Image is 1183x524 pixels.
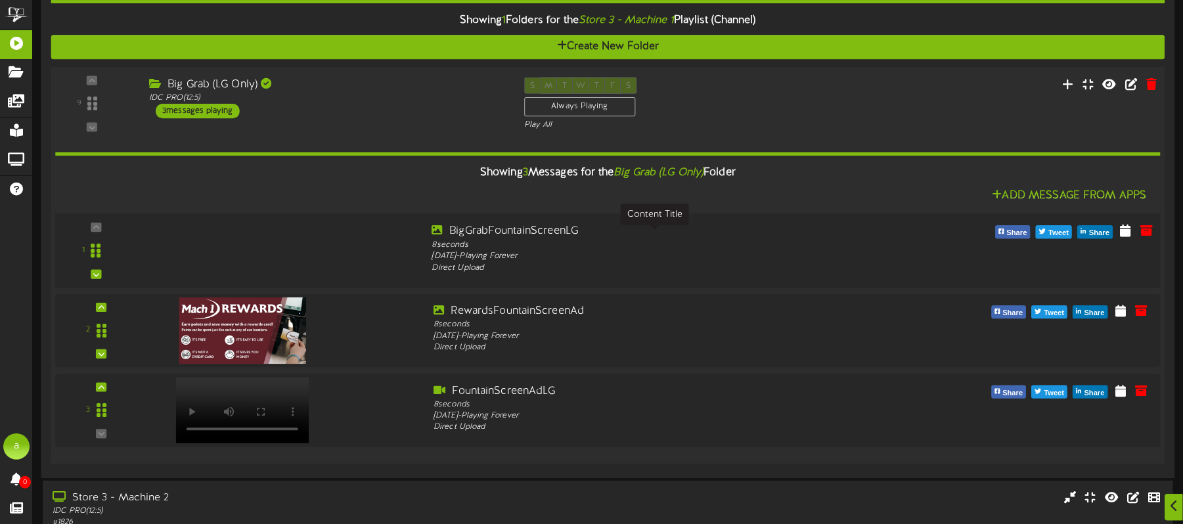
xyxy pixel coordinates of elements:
[434,330,874,341] div: [DATE] - Playing Forever
[1082,386,1107,401] span: Share
[1036,225,1072,238] button: Tweet
[179,297,306,364] img: 16302691-a484-4046-9c5d-460eb7c1f524.jpg
[523,167,528,179] span: 3
[434,422,874,433] div: Direct Upload
[502,14,506,26] span: 1
[432,224,877,239] div: BigGrabFountainScreenLG
[1000,386,1025,401] span: Share
[524,97,635,117] div: Always Playing
[434,383,874,399] div: FountainScreenAdLG
[1078,225,1113,238] button: Share
[1086,226,1112,240] span: Share
[51,35,1165,59] button: Create New Folder
[1042,386,1067,401] span: Tweet
[988,188,1150,204] button: Add Message From Apps
[53,506,504,517] div: IDC PRO ( 12:5 )
[1073,305,1107,318] button: Share
[434,342,874,353] div: Direct Upload
[432,239,877,251] div: 8 seconds
[434,410,874,422] div: [DATE] - Playing Forever
[41,7,1174,35] div: Showing Folders for the Playlist (Channel)
[991,305,1026,318] button: Share
[432,251,877,263] div: [DATE] - Playing Forever
[1073,385,1107,399] button: Share
[19,476,31,489] span: 0
[434,319,874,330] div: 8 seconds
[995,225,1031,238] button: Share
[156,104,240,118] div: 3 messages playing
[434,304,874,319] div: RewardsFountainScreenAd
[1032,305,1068,318] button: Tweet
[149,93,504,104] div: IDC PRO ( 12:5 )
[1046,226,1071,240] span: Tweet
[45,159,1171,187] div: Showing Messages for the Folder
[524,120,786,131] div: Play All
[434,399,874,410] div: 8 seconds
[1032,385,1068,399] button: Tweet
[991,385,1026,399] button: Share
[614,167,704,179] i: Big Grab (LG Only)
[432,262,877,274] div: Direct Upload
[3,433,30,460] div: a
[1042,306,1067,320] span: Tweet
[149,77,504,92] div: Big Grab (LG Only)
[579,14,674,26] i: Store 3 - Machine 1
[53,491,504,506] div: Store 3 - Machine 2
[1082,306,1107,320] span: Share
[1000,306,1025,320] span: Share
[1004,226,1029,240] span: Share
